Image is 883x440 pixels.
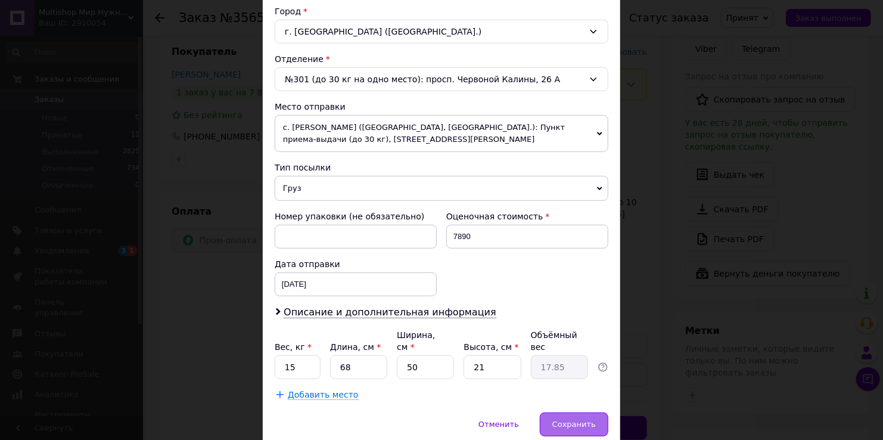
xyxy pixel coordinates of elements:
span: Груз [275,176,608,201]
div: Дата отправки [275,258,437,270]
span: Тип посылки [275,163,331,172]
label: Высота, см [464,342,518,352]
div: Номер упаковки (не обязательно) [275,210,437,222]
div: Отделение [275,53,608,65]
div: Город [275,5,608,17]
span: Место отправки [275,102,346,111]
div: г. [GEOGRAPHIC_DATA] ([GEOGRAPHIC_DATA].) [275,20,608,44]
span: Добавить место [288,390,359,400]
span: Отменить [478,420,519,429]
div: Объёмный вес [531,329,588,353]
label: Вес, кг [275,342,312,352]
span: Описание и дополнительная информация [284,306,496,318]
label: Ширина, см [397,330,435,352]
div: №301 (до 30 кг на одно место): просп. Червоной Калины, 26 А [275,67,608,91]
label: Длина, см [330,342,381,352]
span: с. [PERSON_NAME] ([GEOGRAPHIC_DATA], [GEOGRAPHIC_DATA].): Пункт приема-выдачи (до 30 кг), [STREET... [275,115,608,152]
span: Сохранить [552,420,596,429]
div: Оценочная стоимость [446,210,608,222]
